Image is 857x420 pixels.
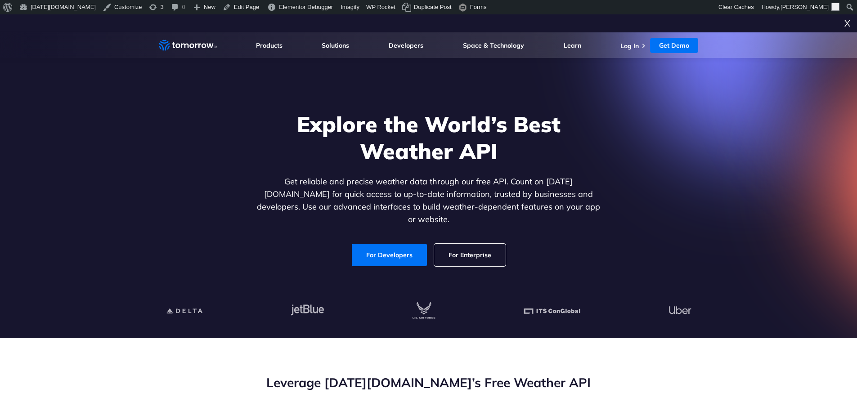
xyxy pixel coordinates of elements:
[159,39,217,52] a: Home link
[352,244,427,266] a: For Developers
[434,244,506,266] a: For Enterprise
[389,41,423,49] a: Developers
[650,38,698,53] a: Get Demo
[322,41,349,49] a: Solutions
[159,374,699,391] h2: Leverage [DATE][DOMAIN_NAME]’s Free Weather API
[564,41,581,49] a: Learn
[256,41,283,49] a: Products
[255,111,602,165] h1: Explore the World’s Best Weather API
[844,14,850,32] span: X
[463,41,524,49] a: Space & Technology
[781,4,829,10] span: [PERSON_NAME]
[255,175,602,226] p: Get reliable and precise weather data through our free API. Count on [DATE][DOMAIN_NAME] for quic...
[620,42,639,50] a: Log In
